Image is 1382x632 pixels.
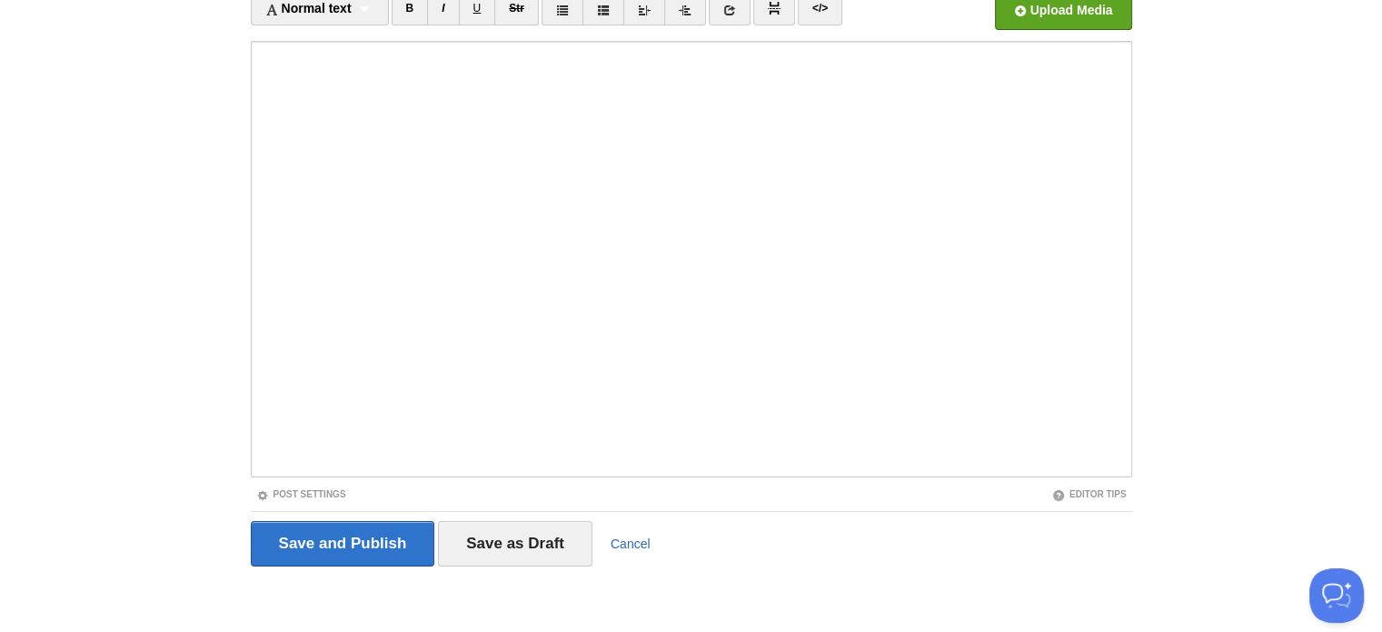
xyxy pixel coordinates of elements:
[768,2,780,15] img: pagebreak-icon.png
[256,489,346,499] a: Post Settings
[265,1,352,15] span: Normal text
[509,2,524,15] del: Str
[1052,489,1127,499] a: Editor Tips
[1309,568,1364,623] iframe: Help Scout Beacon - Open
[438,521,592,567] input: Save as Draft
[611,537,651,551] a: Cancel
[251,521,435,567] input: Save and Publish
